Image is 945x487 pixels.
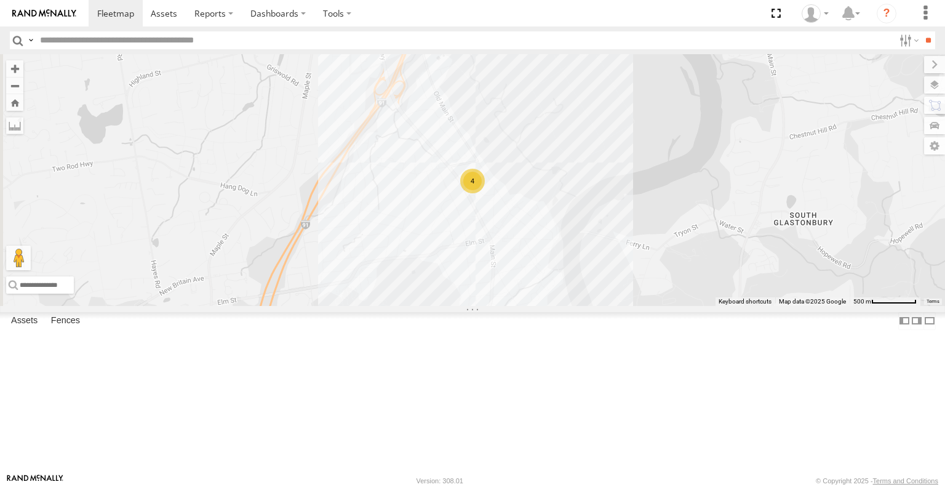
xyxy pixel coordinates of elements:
[898,312,911,330] label: Dock Summary Table to the Left
[853,298,871,305] span: 500 m
[797,4,833,23] div: Viet Nguyen
[6,60,23,77] button: Zoom in
[873,477,938,485] a: Terms and Conditions
[927,299,939,304] a: Terms (opens in new tab)
[923,312,936,330] label: Hide Summary Table
[877,4,896,23] i: ?
[6,117,23,134] label: Measure
[417,477,463,485] div: Version: 308.01
[460,169,485,193] div: 4
[911,312,923,330] label: Dock Summary Table to the Right
[924,137,945,155] label: Map Settings
[7,475,63,487] a: Visit our Website
[5,313,44,330] label: Assets
[45,313,86,330] label: Fences
[850,297,920,306] button: Map Scale: 500 m per 70 pixels
[12,9,76,18] img: rand-logo.svg
[6,94,23,111] button: Zoom Home
[719,297,772,306] button: Keyboard shortcuts
[26,31,36,49] label: Search Query
[6,246,31,270] button: Drag Pegman onto the map to open Street View
[779,298,846,305] span: Map data ©2025 Google
[895,31,921,49] label: Search Filter Options
[816,477,938,485] div: © Copyright 2025 -
[6,77,23,94] button: Zoom out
